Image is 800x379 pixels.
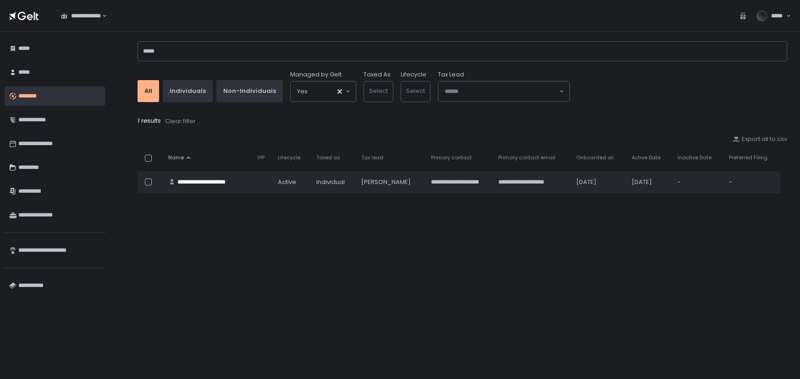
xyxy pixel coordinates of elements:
span: Preferred Filing [729,154,767,161]
span: Yes [297,87,308,96]
div: - [729,178,775,186]
button: Clear filter [165,117,196,126]
span: Inactive Date [678,154,712,161]
span: Tax lead [361,154,383,161]
button: Export all to csv [733,135,787,143]
label: Lifecycle [401,70,426,79]
button: Non-Individuals [216,80,283,102]
span: Name [168,154,184,161]
span: active [278,178,296,186]
div: Search for option [438,81,569,102]
button: Clear Selected [337,89,342,94]
div: [DATE] [632,178,667,186]
div: [DATE] [576,178,621,186]
button: Individuals [163,80,213,102]
span: Tax Lead [438,70,464,79]
button: All [138,80,159,102]
span: Lifecycle [278,154,300,161]
div: All [144,87,152,95]
div: Individual [316,178,351,186]
span: Select [369,87,388,95]
span: VIP [257,154,265,161]
div: 1 results [138,117,787,126]
input: Search for option [445,87,558,96]
span: Active Date [632,154,661,161]
span: Managed by Gelt [290,70,342,79]
div: [PERSON_NAME] [361,178,419,186]
div: - [678,178,718,186]
div: Search for option [291,81,356,102]
span: Select [406,87,425,95]
div: Individuals [170,87,206,95]
span: Primary contact [431,154,472,161]
div: Search for option [55,6,107,26]
span: Taxed as [316,154,340,161]
span: Primary contact email [498,154,555,161]
input: Search for option [308,87,337,96]
label: Taxed As [364,70,391,79]
span: Onboarded on [576,154,614,161]
div: Clear filter [165,117,196,125]
div: Non-Individuals [223,87,276,95]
